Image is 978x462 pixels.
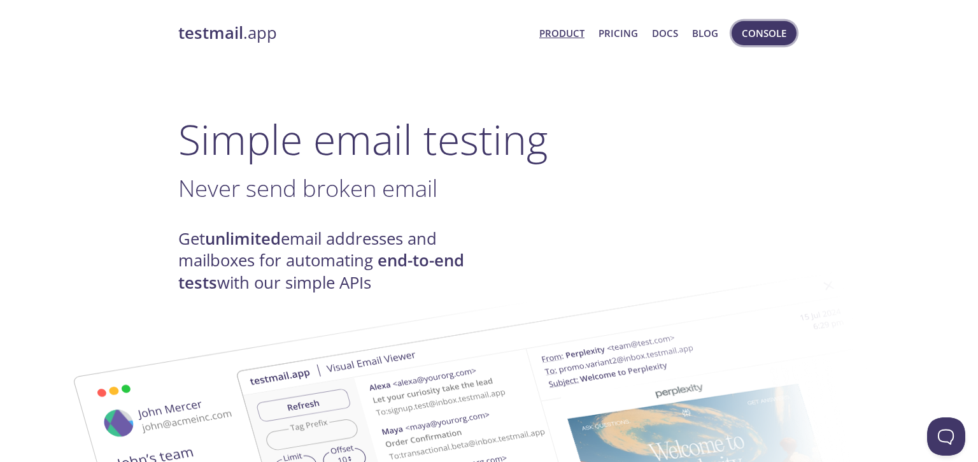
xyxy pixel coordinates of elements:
a: Blog [692,25,718,41]
iframe: Help Scout Beacon - Open [927,417,965,456]
a: Docs [652,25,678,41]
strong: testmail [178,22,243,44]
strong: end-to-end tests [178,249,464,293]
a: Product [539,25,585,41]
a: Pricing [599,25,638,41]
strong: unlimited [205,227,281,250]
h1: Simple email testing [178,115,800,164]
button: Console [732,21,797,45]
h4: Get email addresses and mailboxes for automating with our simple APIs [178,228,489,294]
span: Never send broken email [178,172,437,204]
a: testmail.app [178,22,529,44]
span: Console [742,25,786,41]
